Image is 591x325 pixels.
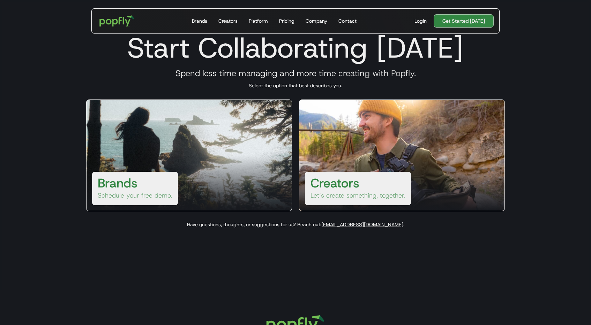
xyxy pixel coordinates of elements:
[189,9,210,33] a: Brands
[95,10,140,31] a: home
[311,175,359,191] h3: Creators
[78,82,513,89] p: Select the option that best describes you.
[192,17,207,24] div: Brands
[218,17,238,24] div: Creators
[336,9,359,33] a: Contact
[299,99,505,211] a: CreatorsLet’s create something, together.
[216,9,240,33] a: Creators
[306,17,327,24] div: Company
[279,17,294,24] div: Pricing
[78,31,513,65] h1: Start Collaborating [DATE]
[414,17,427,24] div: Login
[412,17,429,24] a: Login
[311,191,405,200] p: Let’s create something, together.
[303,9,330,33] a: Company
[338,17,357,24] div: Contact
[249,17,268,24] div: Platform
[321,221,403,228] a: [EMAIL_ADDRESS][DOMAIN_NAME]
[98,191,172,200] p: Schedule your free demo.
[98,175,137,191] h3: Brands
[276,9,297,33] a: Pricing
[78,221,513,228] p: Have questions, thoughts, or suggestions for us? Reach out: .
[434,14,494,28] a: Get Started [DATE]
[246,9,271,33] a: Platform
[78,68,513,79] h3: Spend less time managing and more time creating with Popfly.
